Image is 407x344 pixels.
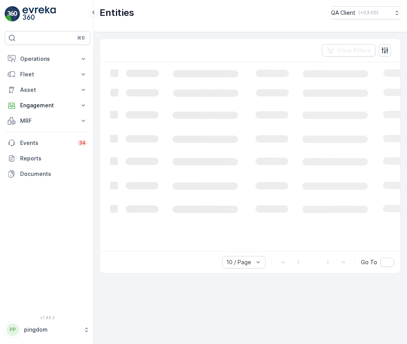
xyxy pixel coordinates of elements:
a: Events34 [5,135,90,151]
p: Events [20,139,73,147]
p: Asset [20,86,75,94]
div: PP [7,323,19,336]
button: Operations [5,51,90,67]
img: logo [5,6,20,22]
p: QA Client [331,9,355,17]
span: Go To [361,258,377,266]
a: Reports [5,151,90,166]
p: Fleet [20,71,75,78]
button: QA Client(+03:00) [331,6,401,19]
button: PPpingdom [5,322,90,338]
p: Clear Filters [337,46,371,54]
p: 34 [79,140,86,146]
button: Clear Filters [322,44,376,57]
p: Entities [100,7,134,19]
span: v 1.49.3 [5,315,90,320]
p: Operations [20,55,75,63]
p: MRF [20,117,75,125]
p: Documents [20,170,87,178]
button: Fleet [5,67,90,82]
button: MRF [5,113,90,129]
p: pingdom [24,326,79,334]
button: Asset [5,82,90,98]
a: Documents [5,166,90,182]
p: Engagement [20,101,75,109]
p: ⌘B [77,35,85,41]
img: logo_light-DOdMpM7g.png [22,6,56,22]
button: Engagement [5,98,90,113]
p: Reports [20,155,87,162]
p: ( +03:00 ) [359,10,378,16]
